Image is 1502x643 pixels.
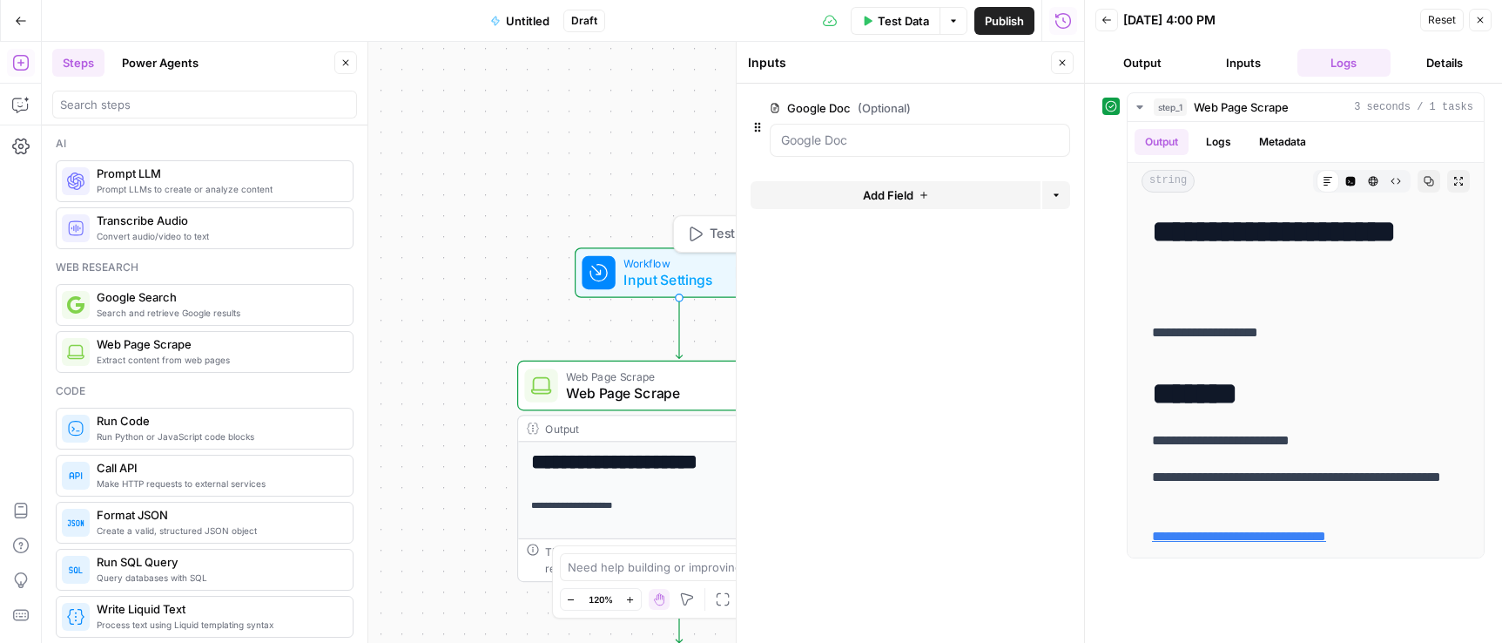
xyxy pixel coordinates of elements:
[506,12,549,30] span: Untitled
[676,298,682,359] g: Edge from start to step_1
[566,382,769,403] span: Web Page Scrape
[545,420,784,437] div: Output
[589,592,613,606] span: 120%
[781,132,1059,149] input: Google Doc
[748,54,786,71] textarea: Inputs
[97,412,339,430] span: Run Code
[863,186,913,204] span: Add Field
[566,368,769,384] span: Web Page Scrape
[858,99,911,117] span: (Optional)
[623,269,727,290] span: Input Settings
[517,247,841,298] div: WorkflowInput SettingsInputsTest Step
[480,7,560,35] button: Untitled
[97,506,339,524] span: Format JSON
[97,524,339,538] span: Create a valid, structured JSON object
[851,7,940,35] button: Test Data
[1297,49,1391,77] button: Logs
[1154,98,1187,116] span: step_1
[56,136,354,152] div: Ai
[1354,99,1473,115] span: 3 seconds / 1 tasks
[1128,93,1484,121] button: 3 seconds / 1 tasks
[1194,98,1289,116] span: Web Page Scrape
[1420,9,1464,31] button: Reset
[571,13,597,29] span: Draft
[60,96,349,113] input: Search steps
[545,544,832,577] div: This output is too large & has been abbreviated for review. to view the full content.
[878,12,929,30] span: Test Data
[974,7,1034,35] button: Publish
[1196,129,1242,155] button: Logs
[751,181,1041,209] button: Add Field
[97,306,339,320] span: Search and retrieve Google results
[97,335,339,353] span: Web Page Scrape
[623,255,727,272] span: Workflow
[97,182,339,196] span: Prompt LLMs to create or analyze content
[985,12,1024,30] span: Publish
[97,553,339,571] span: Run SQL Query
[97,353,339,367] span: Extract content from web pages
[770,99,972,117] label: Google Doc
[1142,170,1195,193] span: string
[97,229,339,243] span: Convert audio/video to text
[97,600,339,618] span: Write Liquid Text
[56,383,354,399] div: Code
[1398,49,1492,77] button: Details
[1135,129,1189,155] button: Output
[1196,49,1290,77] button: Inputs
[1428,12,1456,28] span: Reset
[97,571,339,585] span: Query databases with SQL
[97,288,339,306] span: Google Search
[97,165,339,182] span: Prompt LLM
[97,618,339,632] span: Process text using Liquid templating syntax
[97,430,339,443] span: Run Python or JavaScript code blocks
[1249,129,1317,155] button: Metadata
[97,212,339,229] span: Transcribe Audio
[52,49,104,77] button: Steps
[97,477,339,491] span: Make HTTP requests to external services
[56,260,354,275] div: Web research
[1128,122,1484,558] div: 3 seconds / 1 tasks
[111,49,209,77] button: Power Agents
[97,459,339,477] span: Call API
[1095,49,1189,77] button: Output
